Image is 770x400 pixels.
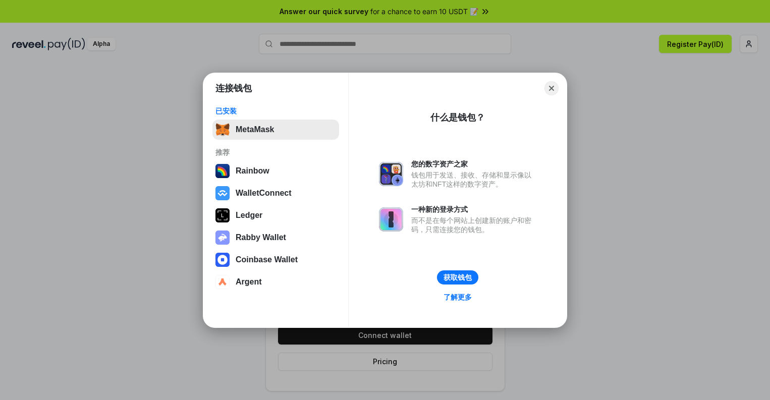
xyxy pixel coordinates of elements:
button: Rabby Wallet [212,227,339,248]
button: Close [544,81,559,95]
div: 了解更多 [444,293,472,302]
img: svg+xml,%3Csvg%20width%3D%2228%22%20height%3D%2228%22%20viewBox%3D%220%200%2028%2028%22%20fill%3D... [215,186,230,200]
div: 获取钱包 [444,273,472,282]
button: Rainbow [212,161,339,181]
img: svg+xml,%3Csvg%20fill%3D%22none%22%20height%3D%2233%22%20viewBox%3D%220%200%2035%2033%22%20width%... [215,123,230,137]
button: Argent [212,272,339,292]
div: Argent [236,277,262,287]
div: 一种新的登录方式 [411,205,536,214]
div: 而不是在每个网站上创建新的账户和密码，只需连接您的钱包。 [411,216,536,234]
img: svg+xml,%3Csvg%20xmlns%3D%22http%3A%2F%2Fwww.w3.org%2F2000%2Fsvg%22%20fill%3D%22none%22%20viewBox... [379,162,403,186]
div: Ledger [236,211,262,220]
button: MetaMask [212,120,339,140]
img: svg+xml,%3Csvg%20xmlns%3D%22http%3A%2F%2Fwww.w3.org%2F2000%2Fsvg%22%20width%3D%2228%22%20height%3... [215,208,230,222]
img: svg+xml,%3Csvg%20xmlns%3D%22http%3A%2F%2Fwww.w3.org%2F2000%2Fsvg%22%20fill%3D%22none%22%20viewBox... [379,207,403,232]
button: Coinbase Wallet [212,250,339,270]
img: svg+xml,%3Csvg%20width%3D%2228%22%20height%3D%2228%22%20viewBox%3D%220%200%2028%2028%22%20fill%3D... [215,275,230,289]
a: 了解更多 [437,291,478,304]
div: 已安装 [215,106,336,116]
img: svg+xml,%3Csvg%20width%3D%2228%22%20height%3D%2228%22%20viewBox%3D%220%200%2028%2028%22%20fill%3D... [215,253,230,267]
div: WalletConnect [236,189,292,198]
button: 获取钱包 [437,270,478,284]
div: Coinbase Wallet [236,255,298,264]
h1: 连接钱包 [215,82,252,94]
div: 您的数字资产之家 [411,159,536,168]
img: svg+xml,%3Csvg%20width%3D%22120%22%20height%3D%22120%22%20viewBox%3D%220%200%20120%20120%22%20fil... [215,164,230,178]
div: 什么是钱包？ [430,111,485,124]
button: Ledger [212,205,339,225]
div: Rabby Wallet [236,233,286,242]
div: MetaMask [236,125,274,134]
button: WalletConnect [212,183,339,203]
div: 推荐 [215,148,336,157]
div: 钱包用于发送、接收、存储和显示像以太坊和NFT这样的数字资产。 [411,170,536,189]
img: svg+xml,%3Csvg%20xmlns%3D%22http%3A%2F%2Fwww.w3.org%2F2000%2Fsvg%22%20fill%3D%22none%22%20viewBox... [215,231,230,245]
div: Rainbow [236,166,269,176]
